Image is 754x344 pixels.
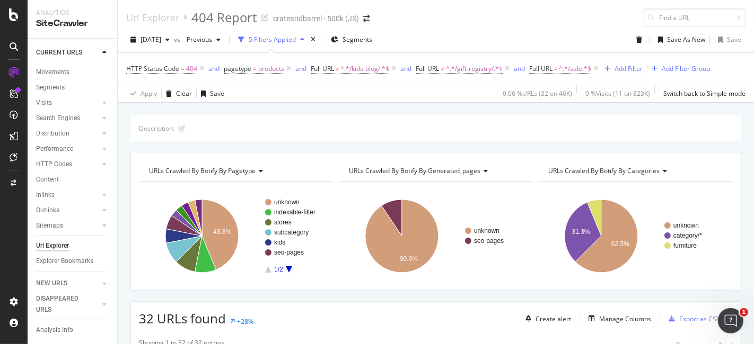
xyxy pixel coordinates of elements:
span: URLs Crawled By Botify By categories [548,166,660,175]
text: furniture [673,242,697,249]
iframe: Intercom live chat [718,308,743,333]
a: HTTP Codes [36,159,99,170]
div: Search Engines [36,113,80,124]
span: Full URL [311,64,334,73]
button: Previous [182,31,225,48]
text: 43.8% [213,229,231,236]
span: ≠ [253,64,257,73]
button: and [514,64,525,74]
div: arrow-right-arrow-left [363,15,370,22]
span: Full URL [529,64,553,73]
button: [DATE] [126,31,174,48]
button: 5 Filters Applied [234,31,309,48]
div: times [309,34,318,45]
span: Full URL [416,64,439,73]
div: Analytics [36,8,109,17]
div: DISAPPEARED URLS [36,293,90,315]
div: and [208,64,220,73]
text: seo-pages [274,249,304,256]
button: Create alert [521,310,571,327]
a: CURRENT URLS [36,47,99,58]
span: 32 URLs found [139,310,226,327]
span: Segments [343,35,372,44]
text: unknown [673,222,699,229]
div: Switch back to Simple mode [663,89,746,98]
button: and [295,64,306,74]
a: Url Explorer [126,12,179,23]
span: Previous [182,35,212,44]
div: Apply [141,89,157,98]
div: 0.06 % URLs ( 32 on 46K ) [503,89,572,98]
button: Export as CSV [664,310,720,327]
div: Clear [176,89,192,98]
div: Inlinks [36,189,55,201]
div: and [400,64,411,73]
div: 0 % Visits ( 11 on 823K ) [585,89,650,98]
div: NEW URLS [36,278,67,289]
div: 5 Filters Applied [249,35,296,44]
div: 404 Report [191,8,257,26]
a: Explorer Bookmarks [36,256,110,267]
a: Search Engines [36,113,99,124]
div: Export as CSV [679,314,720,323]
svg: A chart. [139,190,330,282]
div: HTTP Codes [36,159,72,170]
span: ^.*/sale.*$ [559,61,591,76]
div: Add Filter [615,64,643,73]
h4: URLs Crawled By Botify By generated_pages [347,162,524,179]
span: products [258,61,284,76]
a: Visits [36,97,99,108]
a: Url Explorer [36,240,110,251]
text: 1/2 [274,266,283,273]
svg: A chart. [339,190,530,282]
a: Inlinks [36,189,99,201]
h4: URLs Crawled By Botify By pagetype [147,162,324,179]
span: = [181,64,185,73]
span: vs [174,35,182,44]
a: Segments [36,82,110,93]
button: Segments [327,31,376,48]
button: Save [197,85,224,102]
div: Visits [36,97,52,108]
div: Save As New [667,35,705,44]
span: ≠ [336,64,339,73]
text: stores [274,219,292,226]
a: Performance [36,143,99,155]
text: indexable-filter [274,209,315,216]
text: 31.3% [572,229,590,236]
text: kids [274,239,285,246]
div: Add Filter Group [662,64,710,73]
a: Outlinks [36,205,99,216]
text: unknown [274,198,300,206]
text: 62.5% [611,240,629,248]
span: HTTP Status Code [126,64,179,73]
button: Add Filter [600,62,643,75]
text: 90.6% [400,255,418,262]
text: subcategory [274,229,309,236]
button: Switch back to Simple mode [659,85,746,102]
a: Distribution [36,128,99,139]
h4: URLs Crawled By Botify By categories [546,162,723,179]
div: Performance [36,143,73,155]
div: and [295,64,306,73]
button: Apply [126,85,157,102]
div: Save [210,89,224,98]
span: ≠ [554,64,558,73]
div: +28% [237,317,253,326]
div: Create alert [536,314,571,323]
div: and [514,64,525,73]
div: crateandbarrel - 500k (JS) [273,13,359,24]
div: CURRENT URLS [36,47,82,58]
div: Analysis Info [36,324,73,336]
div: A chart. [538,190,730,282]
a: NEW URLS [36,278,99,289]
div: Sitemaps [36,220,63,231]
a: Content [36,174,110,185]
a: Sitemaps [36,220,99,231]
div: Manage Columns [599,314,651,323]
button: Save As New [654,31,705,48]
text: category/* [673,232,702,239]
button: Save [714,31,741,48]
